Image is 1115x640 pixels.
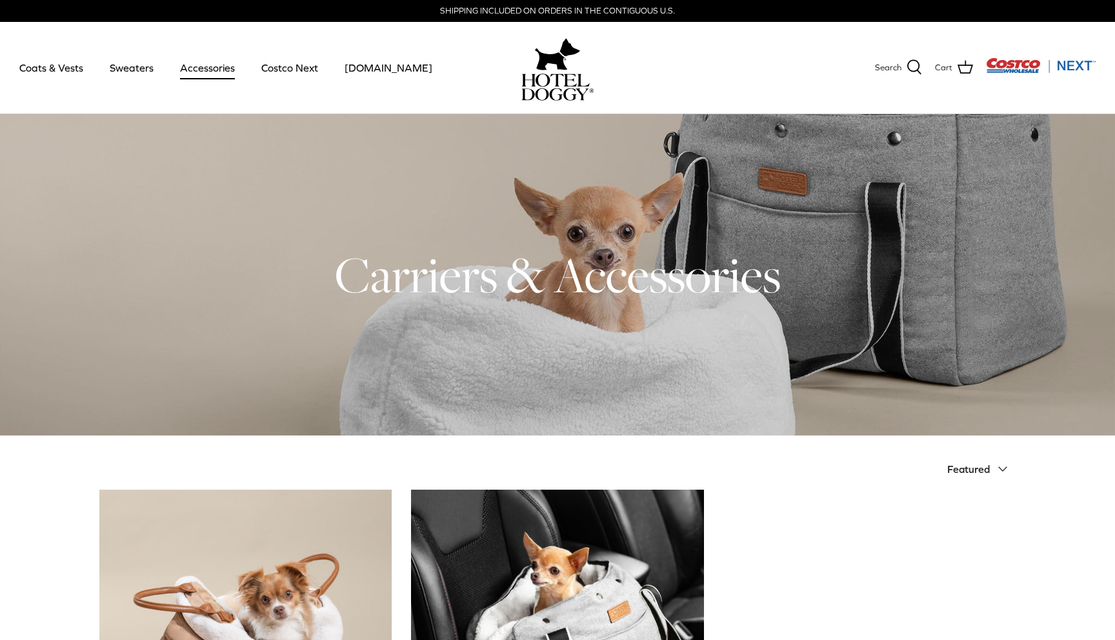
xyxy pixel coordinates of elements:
a: Visit Costco Next [986,66,1096,75]
a: hoteldoggy.com hoteldoggycom [521,35,594,101]
img: Costco Next [986,57,1096,74]
h1: Carriers & Accessories [99,243,1016,306]
span: Search [875,61,901,75]
button: Featured [947,455,1016,483]
a: Sweaters [98,46,165,90]
span: Featured [947,463,990,475]
img: hoteldoggy.com [535,35,580,74]
a: Cart [935,59,973,76]
span: Cart [935,61,952,75]
a: Coats & Vests [8,46,95,90]
a: [DOMAIN_NAME] [333,46,444,90]
a: Costco Next [250,46,330,90]
img: hoteldoggycom [521,74,594,101]
a: Accessories [168,46,246,90]
a: Search [875,59,922,76]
